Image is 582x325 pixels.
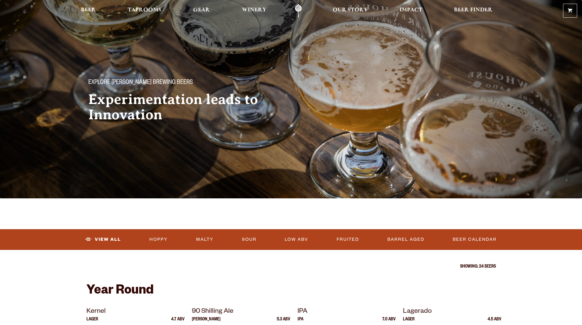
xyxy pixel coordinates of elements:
a: Beer [77,4,100,18]
a: Winery [238,4,270,18]
h2: Year Round [86,284,496,299]
a: Our Story [329,4,372,18]
span: Beer [81,8,96,13]
a: Beer Calendar [450,233,499,247]
p: Lagerado [403,306,501,317]
a: Beer Finder [450,4,496,18]
p: Showing: 24 Beers [86,265,496,269]
span: Impact [400,8,422,13]
a: Malty [194,233,216,247]
p: Kernel [86,306,185,317]
a: Fruited [334,233,361,247]
a: Odell Home [287,4,310,18]
a: Taprooms [124,4,165,18]
p: IPA [298,306,396,317]
span: Explore [PERSON_NAME] Brewing Beers [88,79,193,87]
a: Sour [240,233,259,247]
a: Gear [189,4,214,18]
a: Barrel Aged [385,233,427,247]
span: Winery [242,8,266,13]
a: Hoppy [147,233,170,247]
span: Gear [193,8,210,13]
a: Low ABV [282,233,311,247]
a: View All [83,233,123,247]
a: Impact [396,4,426,18]
span: Our Story [333,8,368,13]
h2: Experimentation leads to Innovation [88,92,279,122]
p: 90 Shilling Ale [192,306,290,317]
span: Beer Finder [454,8,492,13]
span: Taprooms [128,8,161,13]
